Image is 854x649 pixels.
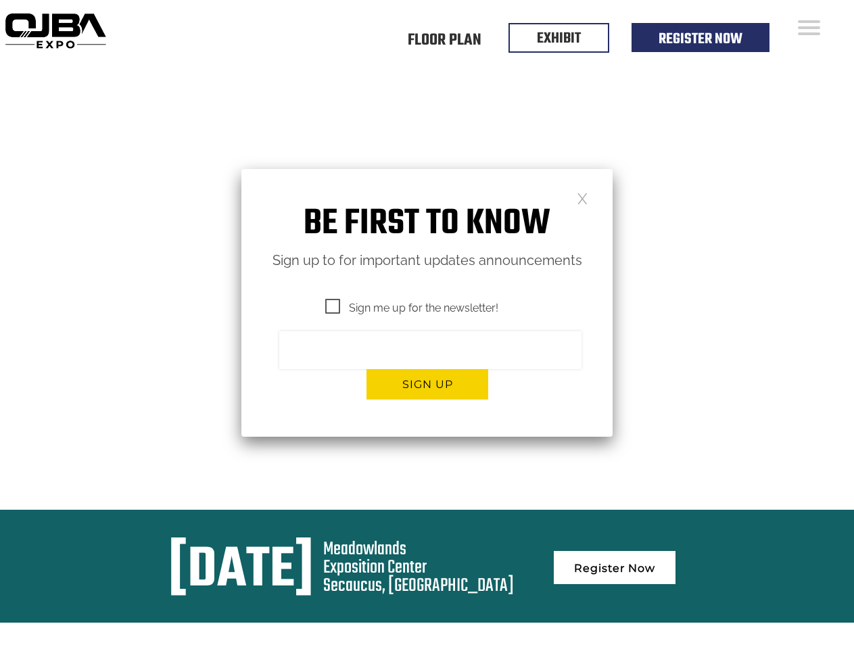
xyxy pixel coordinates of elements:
div: Meadowlands Exposition Center Secaucus, [GEOGRAPHIC_DATA] [323,540,514,595]
a: Register Now [554,551,675,584]
a: Close [577,192,588,203]
div: [DATE] [168,540,314,602]
button: Sign up [366,369,488,400]
p: Sign up to for important updates announcements [241,249,613,272]
span: Sign me up for the newsletter! [325,299,498,316]
h1: Be first to know [241,203,613,245]
a: Register Now [659,28,742,51]
a: EXHIBIT [537,27,581,50]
